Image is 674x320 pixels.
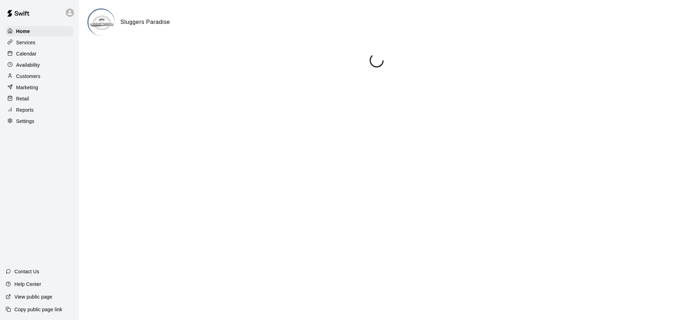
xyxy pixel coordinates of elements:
p: Availability [16,61,40,68]
a: Marketing [6,82,73,93]
a: Availability [6,60,73,70]
p: Help Center [14,281,41,288]
a: Reports [6,105,73,115]
a: Home [6,26,73,37]
p: Contact Us [14,268,39,275]
p: Reports [16,106,34,113]
p: Calendar [16,50,37,57]
img: Sluggers Paradise logo [88,9,115,36]
p: View public page [14,293,52,300]
p: Marketing [16,84,38,91]
p: Retail [16,95,29,102]
p: Home [16,28,30,35]
h6: Sluggers Paradise [120,18,170,27]
p: Services [16,39,35,46]
a: Calendar [6,48,73,59]
a: Services [6,37,73,48]
p: Copy public page link [14,306,62,313]
p: Settings [16,118,34,125]
p: Customers [16,73,40,80]
a: Retail [6,93,73,104]
a: Customers [6,71,73,81]
a: Settings [6,116,73,126]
